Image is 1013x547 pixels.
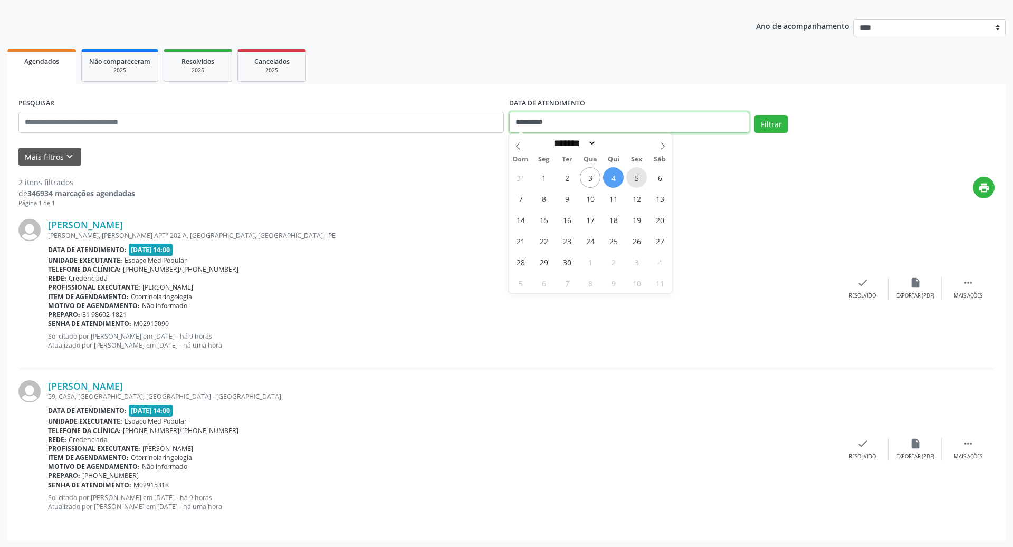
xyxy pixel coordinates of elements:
span: Setembro 10, 2025 [580,188,600,209]
span: Qua [579,156,602,163]
span: Setembro 15, 2025 [533,209,554,230]
span: [PHONE_NUMBER]/[PHONE_NUMBER] [123,265,238,274]
span: Resolvidos [181,57,214,66]
i: insert_drive_file [910,438,921,449]
b: Senha de atendimento: [48,319,131,328]
span: Outubro 2, 2025 [603,252,624,272]
span: Setembro 14, 2025 [510,209,531,230]
span: Setembro 12, 2025 [626,188,647,209]
span: [PHONE_NUMBER]/[PHONE_NUMBER] [123,426,238,435]
b: Data de atendimento: [48,406,127,415]
label: PESQUISAR [18,95,54,112]
span: [DATE] 14:00 [129,405,173,417]
label: DATA DE ATENDIMENTO [509,95,585,112]
span: Outubro 1, 2025 [580,252,600,272]
b: Motivo de agendamento: [48,301,140,310]
i: insert_drive_file [910,277,921,289]
a: [PERSON_NAME] [48,380,123,392]
span: Setembro 23, 2025 [557,231,577,251]
b: Rede: [48,435,66,444]
span: Outubro 7, 2025 [557,273,577,293]
span: Setembro 2, 2025 [557,167,577,188]
span: Não informado [142,462,187,471]
span: Dom [509,156,532,163]
div: Exportar (PDF) [896,292,934,300]
span: Outubro 11, 2025 [649,273,670,293]
span: Setembro 16, 2025 [557,209,577,230]
span: Outubro 4, 2025 [649,252,670,272]
span: Setembro 28, 2025 [510,252,531,272]
span: Agosto 31, 2025 [510,167,531,188]
div: de [18,188,135,199]
b: Unidade executante: [48,256,122,265]
span: Setembro 24, 2025 [580,231,600,251]
i: print [978,182,990,194]
span: Seg [532,156,556,163]
span: [PERSON_NAME] [142,444,193,453]
span: Setembro 21, 2025 [510,231,531,251]
div: Resolvido [849,292,876,300]
span: Credenciada [69,274,108,283]
span: Setembro 1, 2025 [533,167,554,188]
span: Outubro 10, 2025 [626,273,647,293]
span: Setembro 25, 2025 [603,231,624,251]
b: Item de agendamento: [48,453,129,462]
p: Solicitado por [PERSON_NAME] em [DATE] - há 9 horas Atualizado por [PERSON_NAME] em [DATE] - há u... [48,332,836,350]
b: Rede: [48,274,66,283]
div: Mais ações [954,292,982,300]
div: Mais ações [954,453,982,460]
span: Setembro 19, 2025 [626,209,647,230]
input: Year [596,138,631,149]
div: 2025 [245,66,298,74]
div: 2025 [89,66,150,74]
span: Sex [625,156,648,163]
span: M02915090 [133,319,169,328]
span: Não compareceram [89,57,150,66]
b: Telefone da clínica: [48,426,121,435]
b: Senha de atendimento: [48,481,131,490]
div: 2 itens filtrados [18,177,135,188]
span: Setembro 26, 2025 [626,231,647,251]
span: [DATE] 14:00 [129,244,173,256]
b: Item de agendamento: [48,292,129,301]
span: Espaço Med Popular [125,256,187,265]
span: Agendados [24,57,59,66]
div: 59, CASA, [GEOGRAPHIC_DATA], [GEOGRAPHIC_DATA] - [GEOGRAPHIC_DATA] [48,392,836,401]
b: Unidade executante: [48,417,122,426]
i: check [857,438,868,449]
b: Data de atendimento: [48,245,127,254]
span: Credenciada [69,435,108,444]
span: Setembro 6, 2025 [649,167,670,188]
b: Profissional executante: [48,283,140,292]
span: Setembro 17, 2025 [580,209,600,230]
span: Setembro 11, 2025 [603,188,624,209]
span: Cancelados [254,57,290,66]
span: Otorrinolaringologia [131,453,192,462]
b: Motivo de agendamento: [48,462,140,471]
button: Filtrar [754,115,788,133]
span: Setembro 4, 2025 [603,167,624,188]
span: Setembro 30, 2025 [557,252,577,272]
img: img [18,219,41,241]
span: Outubro 3, 2025 [626,252,647,272]
span: Setembro 13, 2025 [649,188,670,209]
span: [PHONE_NUMBER] [82,471,139,480]
span: Outubro 8, 2025 [580,273,600,293]
i: keyboard_arrow_down [64,151,75,162]
span: Espaço Med Popular [125,417,187,426]
span: Setembro 8, 2025 [533,188,554,209]
span: Setembro 7, 2025 [510,188,531,209]
span: Setembro 9, 2025 [557,188,577,209]
span: 81 98602-1821 [82,310,127,319]
span: Outubro 9, 2025 [603,273,624,293]
b: Preparo: [48,310,80,319]
span: Outubro 6, 2025 [533,273,554,293]
b: Profissional executante: [48,444,140,453]
a: [PERSON_NAME] [48,219,123,231]
img: img [18,380,41,402]
span: Sáb [648,156,672,163]
span: Setembro 29, 2025 [533,252,554,272]
span: Otorrinolaringologia [131,292,192,301]
span: Ter [556,156,579,163]
span: Setembro 20, 2025 [649,209,670,230]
